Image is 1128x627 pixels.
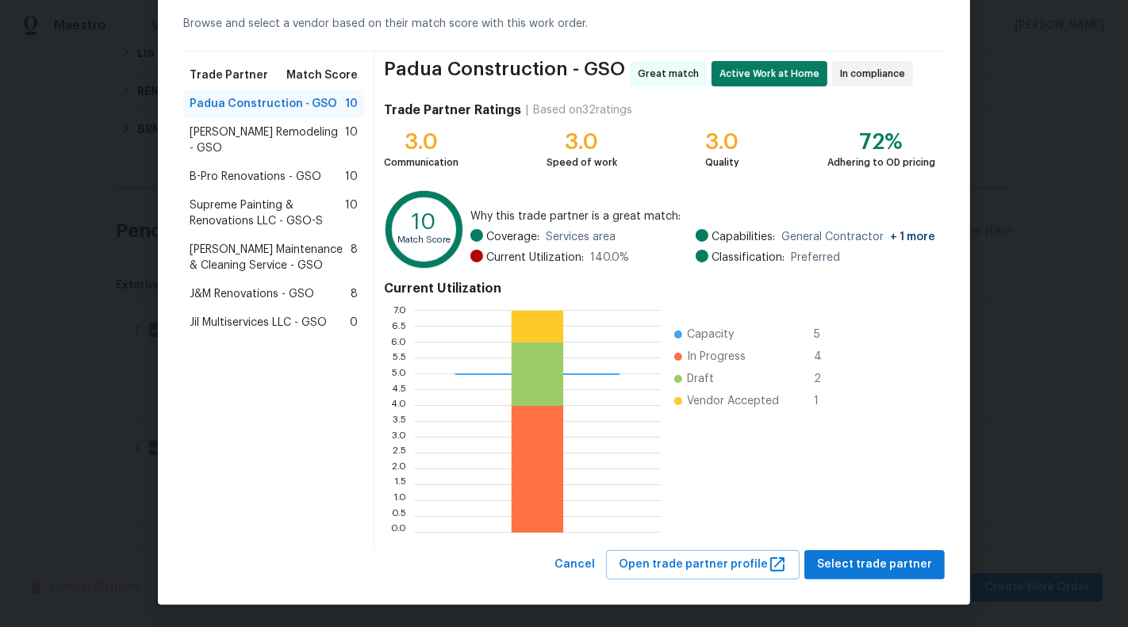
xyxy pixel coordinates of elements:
text: 1.0 [393,496,406,506]
span: Classification: [712,250,785,266]
span: + 1 more [890,231,935,243]
div: 3.0 [705,134,739,150]
span: Open trade partner profile [619,555,787,575]
text: Match Score [397,235,451,244]
text: 1.5 [394,480,406,490]
span: Coverage: [486,229,539,245]
text: 6.0 [391,338,406,347]
span: Why this trade partner is a great match: [470,208,935,224]
text: 4.5 [392,385,406,395]
div: 72% [827,134,935,150]
span: [PERSON_NAME] Remodeling - GSO [190,124,345,156]
text: 3.5 [393,417,406,426]
text: 10 [412,212,436,234]
span: Great match [638,66,705,82]
span: 2 [814,371,839,387]
span: Padua Construction - GSO [384,61,625,86]
span: Current Utilization: [486,250,584,266]
div: Communication [384,155,458,170]
text: 3.0 [392,433,406,442]
text: 4.0 [391,401,406,411]
span: 4 [814,349,839,365]
span: Capabilities: [712,229,775,245]
span: 8 [351,242,358,273]
span: Trade Partner [190,67,268,83]
span: 10 [345,96,358,112]
span: Supreme Painting & Renovations LLC - GSO-S [190,197,345,229]
span: Padua Construction - GSO [190,96,337,112]
div: 3.0 [547,134,617,150]
span: 1 [814,393,839,409]
span: In compliance [840,66,911,82]
text: 2.5 [393,449,406,458]
text: 7.0 [393,306,406,315]
span: In Progress [687,349,746,365]
span: Preferred [791,250,840,266]
text: 5.0 [392,369,406,379]
div: 3.0 [384,134,458,150]
span: Services area [546,229,616,245]
span: 140.0 % [590,250,629,266]
span: [PERSON_NAME] Maintenance & Cleaning Service - GSO [190,242,351,273]
h4: Current Utilization [384,281,935,296]
span: Cancel [554,555,595,575]
div: Quality [705,155,739,170]
span: J&M Renovations - GSO [190,286,314,302]
span: 5 [814,327,839,342]
div: Adhering to OD pricing [827,155,935,170]
span: 8 [351,286,358,302]
text: 0.5 [392,512,406,522]
span: B-Pro Renovations - GSO [190,169,321,185]
text: 0.0 [391,528,406,537]
div: | [521,102,533,118]
text: 2.0 [392,465,406,474]
span: Select trade partner [817,555,932,575]
span: 10 [345,197,358,229]
span: 0 [350,315,358,331]
span: 10 [345,169,358,185]
span: Vendor Accepted [687,393,779,409]
div: Speed of work [547,155,617,170]
span: Active Work at Home [719,66,826,82]
text: 5.5 [393,354,406,363]
div: Based on 32 ratings [533,102,632,118]
span: Match Score [286,67,358,83]
button: Select trade partner [804,550,945,579]
span: Draft [687,371,714,387]
button: Open trade partner profile [606,550,800,579]
button: Cancel [548,550,601,579]
span: 10 [345,124,358,156]
text: 6.5 [392,322,406,331]
h4: Trade Partner Ratings [384,102,521,118]
span: General Contractor [781,229,935,245]
span: Jil Multiservices LLC - GSO [190,315,327,331]
span: Capacity [687,327,734,342]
